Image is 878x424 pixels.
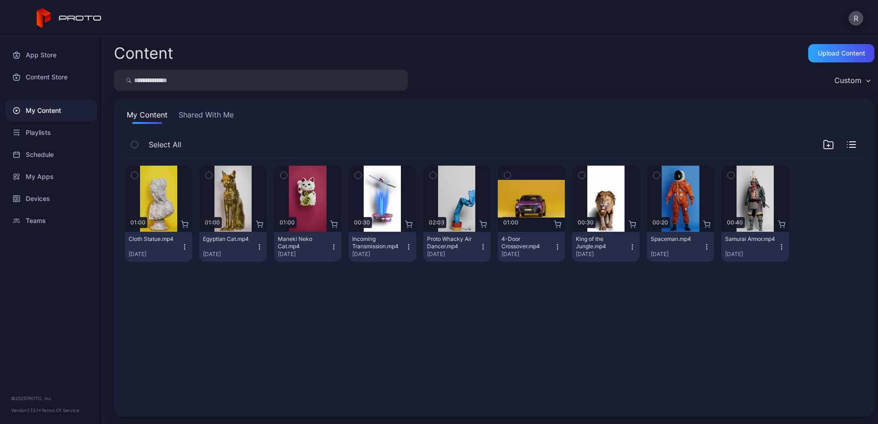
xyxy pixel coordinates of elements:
[203,251,255,258] div: [DATE]
[651,235,701,243] div: Spaceman.mp4
[501,235,552,250] div: 4-Door Crossover.mp4
[278,251,330,258] div: [DATE]
[427,235,478,250] div: Proto Whacky Air Dancer.mp4
[427,251,479,258] div: [DATE]
[572,232,639,262] button: King of the Jungle.mp4[DATE]
[6,144,97,166] a: Schedule
[501,251,554,258] div: [DATE]
[725,235,776,243] div: Samurai Armor.mp4
[6,210,97,232] a: Teams
[6,66,97,88] a: Content Store
[834,76,861,85] div: Custom
[721,232,788,262] button: Samurai Armor.mp4[DATE]
[41,407,79,413] a: Terms Of Service
[6,44,97,66] a: App Store
[576,235,626,250] div: King of the Jungle.mp4
[129,251,181,258] div: [DATE]
[6,122,97,144] a: Playlists
[498,232,565,262] button: 4-Door Crossover.mp4[DATE]
[808,44,874,62] button: Upload Content
[725,251,777,258] div: [DATE]
[149,139,181,150] span: Select All
[647,232,714,262] button: Spaceman.mp4[DATE]
[125,109,169,124] button: My Content
[352,251,405,258] div: [DATE]
[177,109,236,124] button: Shared With Me
[11,395,91,402] div: © 2025 PROTO, Inc.
[830,70,874,91] button: Custom
[203,235,253,243] div: Egyptian Cat.mp4
[125,232,192,262] button: Cloth Statue.mp4[DATE]
[199,232,266,262] button: Egyptian Cat.mp4[DATE]
[423,232,490,262] button: Proto Whacky Air Dancer.mp4[DATE]
[349,232,416,262] button: Incoming Transmission.mp4[DATE]
[114,45,173,61] div: Content
[278,235,328,250] div: Maneki Neko Cat.mp4
[818,50,865,57] div: Upload Content
[849,11,863,26] button: R
[6,188,97,210] a: Devices
[6,100,97,122] a: My Content
[651,251,703,258] div: [DATE]
[11,407,41,413] span: Version 1.13.1 •
[576,251,628,258] div: [DATE]
[352,235,403,250] div: Incoming Transmission.mp4
[6,166,97,188] a: My Apps
[274,232,341,262] button: Maneki Neko Cat.mp4[DATE]
[129,235,179,243] div: Cloth Statue.mp4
